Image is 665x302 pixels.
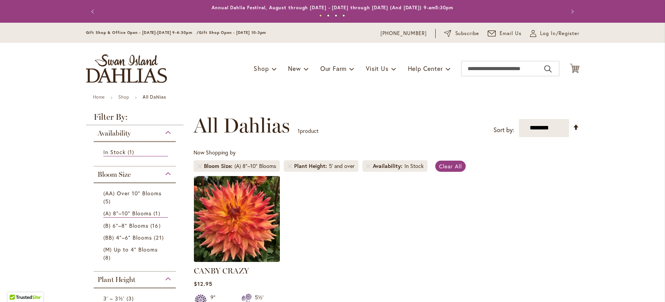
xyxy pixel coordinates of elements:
a: In Stock 1 [103,148,168,156]
span: Now Shopping by [194,149,236,156]
span: Clear All [439,163,462,170]
a: (M) Up to 4" Blooms 8 [103,245,168,262]
a: (AA) Over 10" Blooms 5 [103,189,168,205]
p: product [298,125,318,137]
strong: Filter By: [86,113,184,125]
button: 2 of 4 [327,14,330,17]
span: 3' – 3½' [103,295,125,302]
span: Help Center [408,64,443,72]
a: Subscribe [444,30,479,37]
span: Plant Height [294,162,329,170]
span: Gift Shop Open - [DATE] 10-3pm [199,30,266,35]
span: Plant Height [98,275,135,284]
span: 8 [103,253,113,262]
button: 4 of 4 [342,14,345,17]
span: Subscribe [455,30,480,37]
span: (A) 8"–10" Blooms [103,210,152,217]
span: Visit Us [366,64,388,72]
a: store logo [86,54,167,83]
span: 16 [150,221,162,230]
a: Shop [118,94,129,100]
a: Remove Availability In Stock [366,164,371,168]
label: Sort by: [493,123,514,137]
span: Availability [98,129,131,138]
a: Annual Dahlia Festival, August through [DATE] - [DATE] through [DATE] (And [DATE]) 9-am5:30pm [212,5,453,10]
span: Availability [373,162,404,170]
button: 1 of 4 [319,14,322,17]
button: 3 of 4 [335,14,337,17]
a: [PHONE_NUMBER] [380,30,427,37]
span: 5 [103,197,113,205]
span: 21 [154,233,165,242]
span: Bloom Size [98,170,131,179]
a: Remove Plant Height 5' and over [288,164,292,168]
span: In Stock [103,148,126,156]
span: 1 [298,127,300,134]
div: 5' and over [329,162,355,170]
span: New [288,64,301,72]
a: (A) 8"–10" Blooms 1 [103,209,168,218]
a: Email Us [488,30,522,37]
span: Email Us [500,30,522,37]
span: Gift Shop & Office Open - [DATE]-[DATE] 9-4:30pm / [86,30,199,35]
img: Canby Crazy [194,176,280,262]
a: Home [93,94,105,100]
span: 1 [153,209,162,217]
a: Log In/Register [530,30,579,37]
span: 1 [128,148,136,156]
a: Remove Bloom Size (A) 8"–10" Blooms [197,164,202,168]
span: Shop [254,64,269,72]
span: Our Farm [320,64,347,72]
span: (BB) 4"–6" Blooms [103,234,152,241]
button: Previous [86,4,101,19]
div: In Stock [404,162,424,170]
span: (M) Up to 4" Blooms [103,246,158,253]
strong: All Dahlias [143,94,166,100]
span: Log In/Register [540,30,579,37]
a: CANBY CRAZY [194,266,249,275]
a: Canby Crazy [194,256,280,263]
a: (B) 6"–8" Blooms 16 [103,221,168,230]
span: (B) 6"–8" Blooms [103,222,149,229]
span: $12.95 [194,280,212,287]
span: Bloom Size [204,162,234,170]
a: Clear All [435,161,466,172]
button: Next [564,4,579,19]
span: (AA) Over 10" Blooms [103,190,162,197]
a: (BB) 4"–6" Blooms 21 [103,233,168,242]
div: (A) 8"–10" Blooms [234,162,276,170]
span: All Dahlias [194,114,290,137]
